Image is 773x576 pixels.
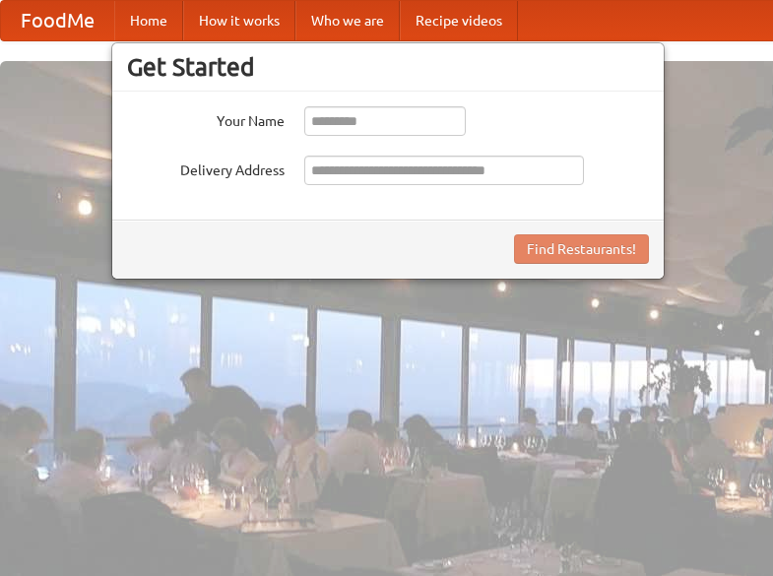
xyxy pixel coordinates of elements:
[400,1,518,40] a: Recipe videos
[127,52,649,82] h3: Get Started
[183,1,295,40] a: How it works
[127,106,285,131] label: Your Name
[514,234,649,264] button: Find Restaurants!
[114,1,183,40] a: Home
[127,156,285,180] label: Delivery Address
[295,1,400,40] a: Who we are
[1,1,114,40] a: FoodMe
